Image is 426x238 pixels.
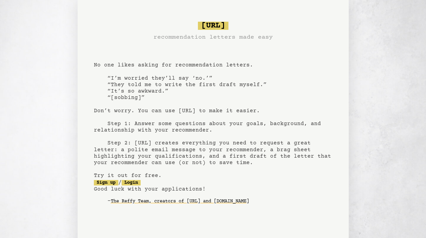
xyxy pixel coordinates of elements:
h3: recommendation letters made easy [154,33,273,42]
a: Sign up [94,180,118,185]
a: The Reffy Team, creators of [URL] and [DOMAIN_NAME] [111,196,249,207]
pre: No one likes asking for recommendation letters. “I’m worried they’ll say ‘no.’” “They told me to ... [94,19,332,218]
div: - [107,198,332,205]
a: Login [122,180,141,185]
span: [URL] [198,22,228,30]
